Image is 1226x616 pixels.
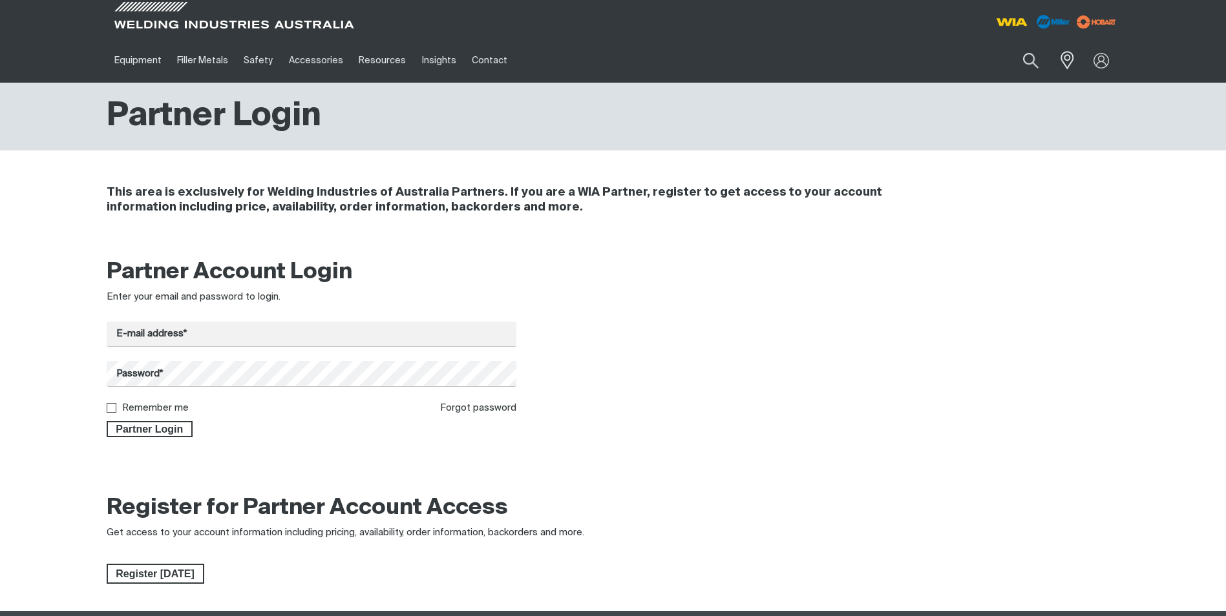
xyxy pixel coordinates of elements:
input: Product name or item number... [992,45,1052,76]
nav: Main [107,38,867,83]
span: Partner Login [108,421,192,438]
a: Safety [236,38,280,83]
h4: This area is exclusively for Welding Industries of Australia Partners. If you are a WIA Partner, ... [107,185,947,215]
h2: Partner Account Login [107,258,517,287]
a: Resources [351,38,414,83]
button: Partner Login [107,421,193,438]
a: Equipment [107,38,169,83]
button: Search products [1009,45,1053,76]
a: Insights [414,38,463,83]
span: Register [DATE] [108,564,203,584]
a: Filler Metals [169,38,236,83]
h1: Partner Login [107,96,321,138]
a: Accessories [281,38,351,83]
a: Forgot password [440,403,516,413]
span: Get access to your account information including pricing, availability, order information, backor... [107,528,584,537]
img: miller [1073,12,1120,32]
h2: Register for Partner Account Access [107,494,508,522]
a: Contact [464,38,515,83]
label: Remember me [122,403,189,413]
div: Enter your email and password to login. [107,290,517,305]
a: Register Today [107,564,204,584]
